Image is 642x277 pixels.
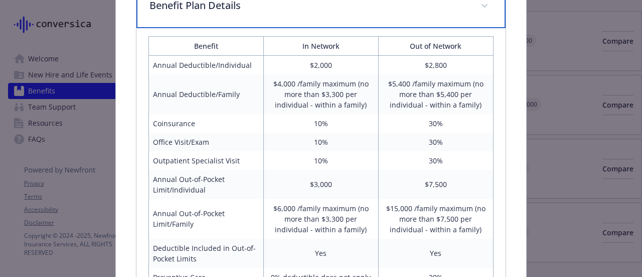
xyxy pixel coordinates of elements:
[149,151,264,170] td: Outpatient Specialist Visit
[149,239,264,268] td: Deductible Included in Out-of-Pocket Limits
[149,36,264,55] th: Benefit
[378,239,493,268] td: Yes
[149,74,264,114] td: Annual Deductible/Family
[378,36,493,55] th: Out of Network
[378,199,493,239] td: $15,000 /family maximum (no more than $7,500 per individual - within a family)
[264,36,379,55] th: In Network
[378,151,493,170] td: 30%
[149,55,264,74] td: Annual Deductible/Individual
[378,170,493,199] td: $7,500
[149,199,264,239] td: Annual Out-of-Pocket Limit/Family
[264,170,379,199] td: $3,000
[264,74,379,114] td: $4,000 /family maximum (no more than $3,300 per individual - within a family)
[149,114,264,133] td: Coinsurance
[149,170,264,199] td: Annual Out-of-Pocket Limit/Individual
[264,133,379,151] td: 10%
[378,114,493,133] td: 30%
[378,74,493,114] td: $5,400 /family maximum (no more than $5,400 per individual - within a family)
[264,199,379,239] td: $6,000 /family maximum (no more than $3,300 per individual - within a family)
[264,239,379,268] td: Yes
[378,55,493,74] td: $2,800
[149,133,264,151] td: Office Visit/Exam
[264,114,379,133] td: 10%
[378,133,493,151] td: 30%
[264,151,379,170] td: 10%
[264,55,379,74] td: $2,000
